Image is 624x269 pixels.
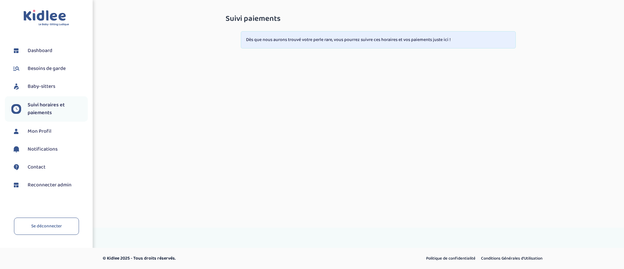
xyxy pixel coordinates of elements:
[11,162,88,172] a: Contact
[28,47,52,55] span: Dashboard
[11,64,88,74] a: Besoins de garde
[226,15,280,23] span: Suivi paiements
[28,181,71,189] span: Reconnecter admin
[11,127,88,136] a: Mon Profil
[11,127,21,136] img: profil.svg
[103,255,340,262] p: © Kidlee 2025 - Tous droits réservés.
[14,218,79,235] a: Se déconnecter
[11,82,88,91] a: Baby-sitters
[11,104,21,114] img: suivihoraire.svg
[23,10,69,26] img: logo.svg
[11,180,21,190] img: dashboard.svg
[11,144,88,154] a: Notifications
[11,46,21,56] img: dashboard.svg
[11,180,88,190] a: Reconnecter admin
[11,46,88,56] a: Dashboard
[246,36,511,43] p: Dès que nous aurons trouvé votre perle rare, vous pourrez suivre ces horaires et vos paiements ju...
[11,162,21,172] img: contact.svg
[479,254,545,263] a: Conditions Générales d’Utilisation
[11,101,88,117] a: Suivi horaires et paiements
[11,144,21,154] img: notification.svg
[424,254,478,263] a: Politique de confidentialité
[28,83,55,90] span: Baby-sitters
[28,145,58,153] span: Notifications
[11,64,21,74] img: besoin.svg
[28,65,66,73] span: Besoins de garde
[28,128,51,135] span: Mon Profil
[11,82,21,91] img: babysitters.svg
[28,101,88,117] span: Suivi horaires et paiements
[28,163,45,171] span: Contact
